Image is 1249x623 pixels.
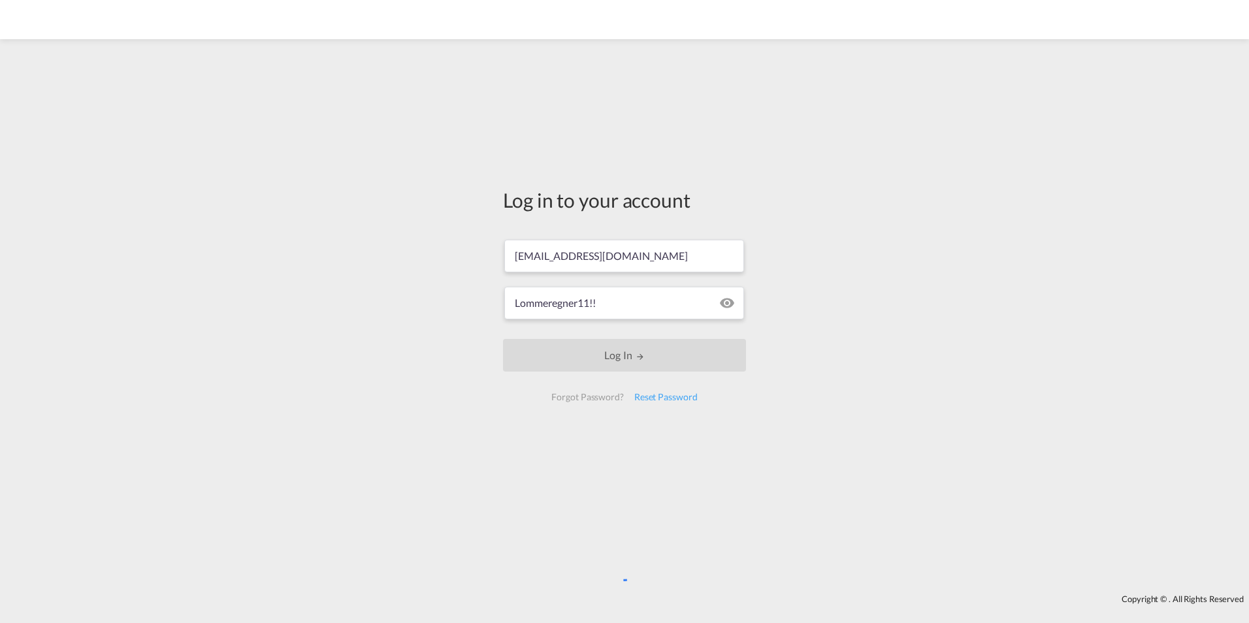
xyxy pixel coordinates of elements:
input: Password [504,287,744,319]
div: Reset Password [629,385,703,409]
input: Enter email/phone number [504,240,744,272]
button: LOGIN [503,339,746,372]
div: Forgot Password? [546,385,628,409]
md-icon: icon-eye-off [719,295,735,311]
div: Log in to your account [503,186,746,214]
